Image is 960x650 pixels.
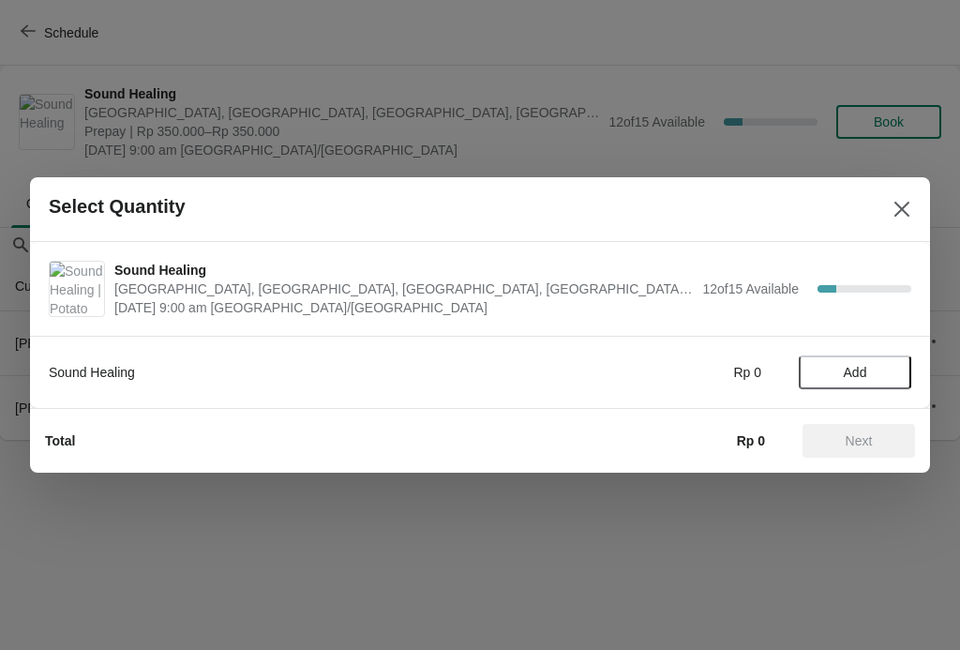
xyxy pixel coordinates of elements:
button: Close [885,192,919,226]
span: Add [844,365,867,380]
strong: Rp 0 [737,433,765,448]
span: 12 of 15 Available [702,281,799,296]
button: Add [799,355,911,389]
span: [DATE] 9:00 am [GEOGRAPHIC_DATA]/[GEOGRAPHIC_DATA] [114,298,693,317]
strong: Total [45,433,75,448]
h2: Select Quantity [49,196,186,218]
span: Sound Healing [114,261,693,280]
div: Sound Healing [49,363,555,382]
img: Sound Healing | Potato Head Suites & Studios, Jalan Petitenget, Seminyak, Badung Regency, Bali, I... [50,262,104,316]
span: [GEOGRAPHIC_DATA], [GEOGRAPHIC_DATA], [GEOGRAPHIC_DATA], [GEOGRAPHIC_DATA], [GEOGRAPHIC_DATA] [114,280,693,298]
div: Rp 0 [592,363,761,382]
